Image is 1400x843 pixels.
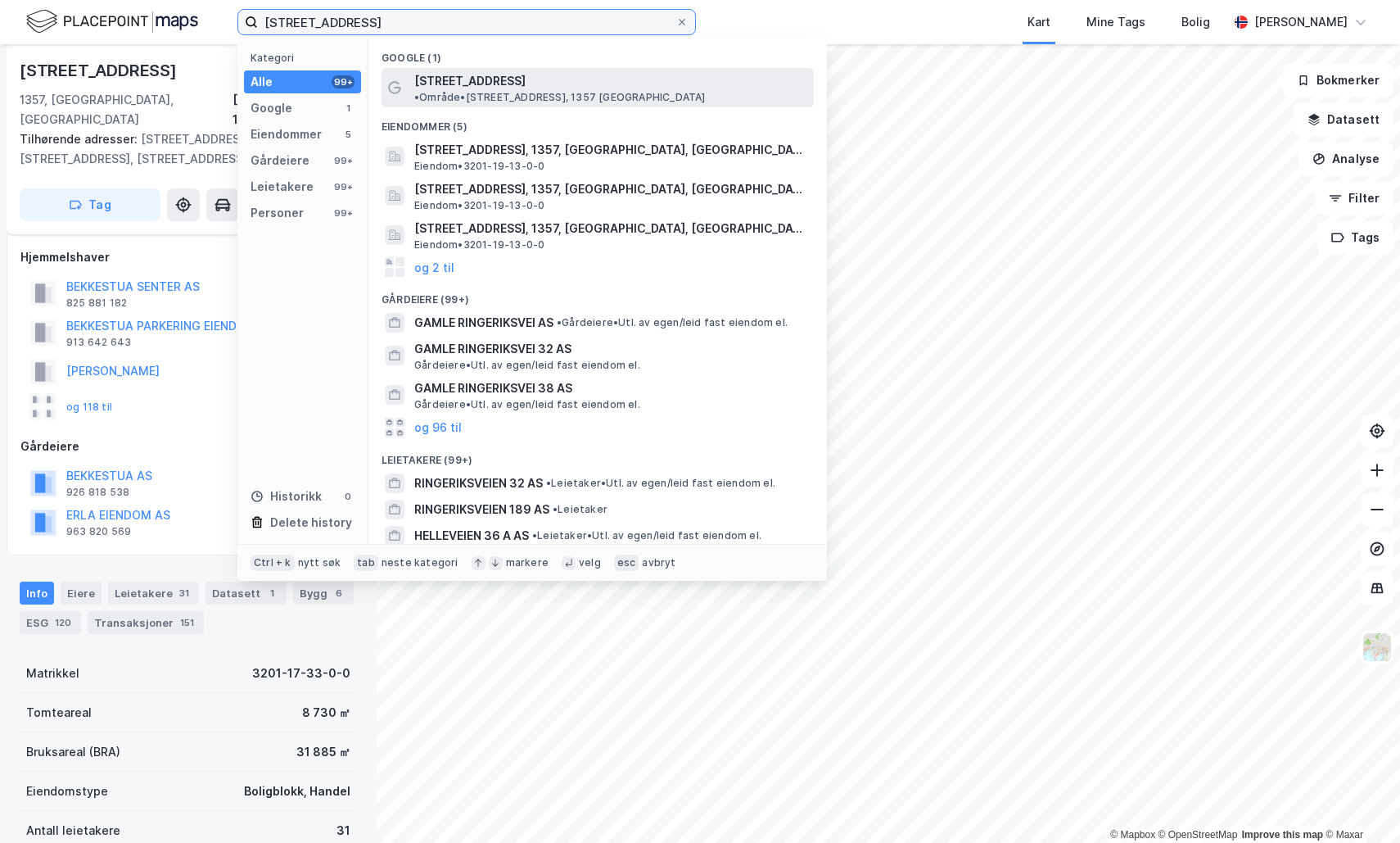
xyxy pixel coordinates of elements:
span: • [557,316,562,329]
div: 825 881 182 [66,297,127,310]
div: Google [251,98,292,118]
div: Matrikkel [26,664,79,683]
span: Eiendom • 3201-19-13-0-0 [414,238,544,252]
img: Z [1362,632,1393,663]
span: Gårdeiere • Utl. av egen/leid fast eiendom el. [414,359,640,372]
div: 1357, [GEOGRAPHIC_DATA], [GEOGRAPHIC_DATA] [20,90,233,129]
div: [STREET_ADDRESS], [STREET_ADDRESS], [STREET_ADDRESS] [20,129,344,169]
span: GAMLE RINGERIKSVEI AS [414,313,553,333]
div: Bolig [1181,12,1210,32]
div: 926 818 538 [66,486,129,499]
div: Eiendommer [251,125,322,144]
button: og 96 til [414,418,462,437]
a: Improve this map [1242,829,1323,841]
div: 0 [341,490,355,503]
div: Datasett [205,582,287,605]
div: Leietakere [251,177,314,197]
div: 151 [177,614,197,631]
div: Eiendommer (5) [368,107,827,137]
div: [GEOGRAPHIC_DATA], 17/33 [233,90,357,129]
button: og 2 til [414,257,454,277]
span: [STREET_ADDRESS], 1357, [GEOGRAPHIC_DATA], [GEOGRAPHIC_DATA] [414,140,807,160]
div: Mine Tags [1086,12,1145,32]
div: Kategori [251,52,361,64]
div: Personer [251,203,304,223]
div: 6 [331,585,347,601]
div: [PERSON_NAME] [1254,12,1348,32]
div: 120 [52,614,75,631]
div: tab [354,555,378,571]
div: Ctrl + k [251,555,295,571]
span: [STREET_ADDRESS], 1357, [GEOGRAPHIC_DATA], [GEOGRAPHIC_DATA] [414,219,807,238]
img: logo.f888ab2527a4732fd821a326f86c7f29.svg [26,7,198,36]
div: Historikk [251,487,322,506]
div: Leietakere [108,582,199,605]
span: GAMLE RINGERIKSVEI 32 AS [414,339,807,359]
div: Gårdeiere [20,437,356,456]
div: Delete history [270,513,352,533]
span: [STREET_ADDRESS], 1357, [GEOGRAPHIC_DATA], [GEOGRAPHIC_DATA] [414,179,807,199]
span: • [546,477,551,489]
div: Info [20,582,54,605]
span: Tilhørende adresser: [20,132,141,146]
div: Eiendomstype [26,782,108,801]
iframe: Chat Widget [1318,764,1400,843]
div: 1 [264,585,280,601]
div: ESG [20,611,81,634]
div: Gårdeiere (99+) [368,280,827,310]
button: Analyse [1298,143,1393,175]
div: 99+ [332,206,355,220]
div: Leietakere (99+) [368,441,827,470]
div: Hjemmelshaver [20,247,356,267]
div: 31 885 ㎡ [296,742,350,762]
a: Mapbox [1110,829,1155,841]
div: 99+ [332,180,355,193]
span: Leietaker • Utl. av egen/leid fast eiendom el. [546,477,775,490]
input: Søk på adresse, matrikkel, gårdeiere, leietakere eller personer [258,10,675,34]
div: 5 [341,128,355,141]
div: Tomteareal [26,703,92,723]
span: RINGERIKSVEIEN 32 AS [414,474,543,493]
div: [STREET_ADDRESS] [20,57,180,84]
div: nytt søk [298,556,341,569]
div: 3201-17-33-0-0 [252,664,350,683]
button: Tags [1317,221,1393,254]
span: Gårdeiere • Utl. av egen/leid fast eiendom el. [414,398,640,411]
span: Leietaker • Utl. av egen/leid fast eiendom el. [532,529,761,542]
div: 31 [336,821,350,841]
button: Datasett [1294,103,1393,136]
div: 99+ [332,75,355,88]
div: Transaksjoner [88,611,204,634]
div: 8 730 ㎡ [302,703,350,723]
span: HELLEVEIEN 36 A AS [414,526,529,546]
div: 31 [176,585,192,601]
span: • [414,91,419,103]
div: 1 [341,102,355,115]
span: Eiendom • 3201-19-13-0-0 [414,160,544,173]
span: Leietaker [553,503,607,516]
div: esc [614,555,639,571]
div: avbryt [642,556,675,569]
div: Kontrollprogram for chat [1318,764,1400,843]
span: Område • [STREET_ADDRESS], 1357 [GEOGRAPHIC_DATA] [414,91,706,104]
button: Bokmerker [1283,64,1393,97]
span: • [553,503,558,515]
div: neste kategori [382,556,458,569]
span: Gårdeiere • Utl. av egen/leid fast eiendom el. [557,316,788,329]
div: Google (1) [368,39,827,68]
div: Antall leietakere [26,821,120,841]
span: [STREET_ADDRESS] [414,71,526,91]
a: OpenStreetMap [1158,829,1238,841]
div: markere [506,556,549,569]
div: Alle [251,72,273,92]
button: Tag [20,188,160,221]
div: Eiere [61,582,102,605]
span: • [532,529,537,542]
span: RINGERIKSVEIEN 189 AS [414,500,549,519]
div: 99+ [332,154,355,167]
div: Bruksareal (BRA) [26,742,120,762]
div: Bygg [293,582,354,605]
button: Filter [1315,182,1393,215]
span: GAMLE RINGERIKSVEI 38 AS [414,378,807,398]
div: Kart [1027,12,1050,32]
